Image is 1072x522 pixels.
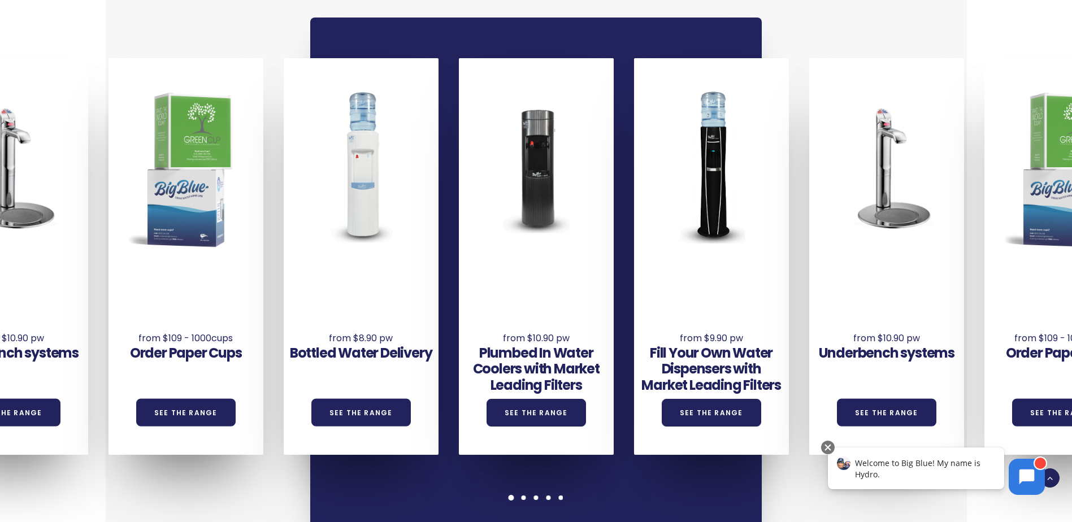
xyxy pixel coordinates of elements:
iframe: Chatbot [816,438,1056,506]
a: Plumbed In Water Coolers with Market Leading Filters [473,343,600,395]
a: See the Range [311,399,411,427]
a: See the Range [662,399,761,427]
a: Fill Your Own Water Dispensers with Market Leading Filters [641,343,781,395]
a: See the Range [487,399,586,427]
a: See the Range [837,399,936,427]
a: Order Paper Cups [130,343,242,362]
a: See the Range [136,399,236,427]
a: Underbench systems [819,343,954,362]
a: Bottled Water Delivery [290,343,432,362]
